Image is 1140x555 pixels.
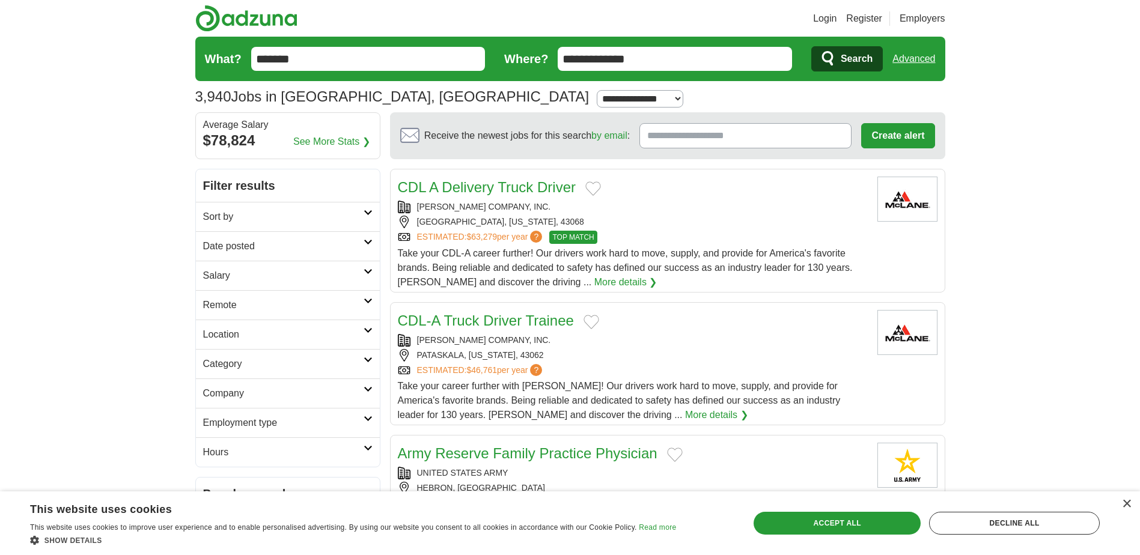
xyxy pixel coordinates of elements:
[196,349,380,378] a: Category
[30,534,676,546] div: Show details
[398,216,868,228] div: [GEOGRAPHIC_DATA], [US_STATE], 43068
[398,312,574,329] a: CDL-A Truck Driver Trainee
[196,378,380,408] a: Company
[584,315,599,329] button: Add to favorite jobs
[813,11,837,26] a: Login
[203,416,364,430] h2: Employment type
[530,364,542,376] span: ?
[1122,500,1131,509] div: Close
[900,11,945,26] a: Employers
[293,135,370,149] a: See More Stats ❯
[398,381,841,420] span: Take your career further with [PERSON_NAME]! Our drivers work hard to move, supply, and provide f...
[30,499,646,517] div: This website uses cookies
[398,179,576,195] a: CDL A Delivery Truck Driver
[877,310,937,355] img: McLane Company logo
[195,86,231,108] span: 3,940
[594,275,657,290] a: More details ❯
[44,536,102,545] span: Show details
[196,231,380,261] a: Date posted
[203,445,364,459] h2: Hours
[417,335,551,345] a: [PERSON_NAME] COMPANY, INC.
[203,130,373,151] div: $78,824
[195,88,590,105] h1: Jobs in [GEOGRAPHIC_DATA], [GEOGRAPHIC_DATA]
[466,232,497,241] span: $63,279
[877,443,937,488] img: United States Army logo
[398,482,868,494] div: HEBRON, [GEOGRAPHIC_DATA]
[398,248,853,287] span: Take your CDL-A career further! Our drivers work hard to move, supply, and provide for America's ...
[861,123,934,148] button: Create alert
[203,298,364,312] h2: Remote
[203,239,364,253] h2: Date posted
[811,46,883,71] button: Search
[504,50,548,68] label: Where?
[549,231,597,244] span: TOP MATCH
[30,523,637,532] span: This website uses cookies to improve user experience and to enable personalised advertising. By u...
[203,327,364,342] h2: Location
[203,485,373,503] h2: Popular searches
[203,268,364,283] h2: Salary
[417,202,551,211] a: [PERSON_NAME] COMPANY, INC.
[205,50,242,68] label: What?
[877,177,937,222] img: McLane Company logo
[754,512,921,535] div: Accept all
[398,349,868,362] div: PATASKALA, [US_STATE], 43062
[196,408,380,437] a: Employment type
[195,5,297,32] img: Adzuna logo
[929,512,1100,535] div: Decline all
[196,169,380,202] h2: Filter results
[196,261,380,290] a: Salary
[417,468,508,478] a: UNITED STATES ARMY
[466,365,497,375] span: $46,761
[667,447,683,462] button: Add to favorite jobs
[203,210,364,224] h2: Sort by
[196,290,380,320] a: Remote
[203,120,373,130] div: Average Salary
[398,445,657,461] a: Army Reserve Family Practice Physician
[196,320,380,349] a: Location
[685,408,748,422] a: More details ❯
[203,357,364,371] h2: Category
[591,130,627,141] a: by email
[841,47,873,71] span: Search
[203,386,364,401] h2: Company
[196,437,380,467] a: Hours
[585,181,601,196] button: Add to favorite jobs
[417,231,545,244] a: ESTIMATED:$63,279per year?
[417,364,545,377] a: ESTIMATED:$46,761per year?
[639,523,676,532] a: Read more, opens a new window
[892,47,935,71] a: Advanced
[196,202,380,231] a: Sort by
[530,231,542,243] span: ?
[424,129,630,143] span: Receive the newest jobs for this search :
[846,11,882,26] a: Register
